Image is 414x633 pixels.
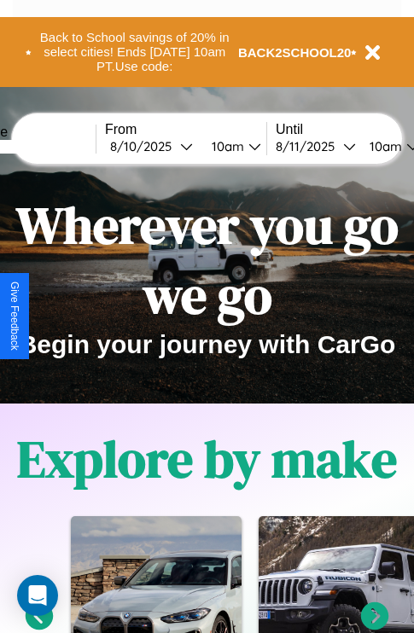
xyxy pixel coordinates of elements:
[17,575,58,616] div: Open Intercom Messenger
[276,138,343,154] div: 8 / 11 / 2025
[110,138,180,154] div: 8 / 10 / 2025
[238,45,352,60] b: BACK2SCHOOL20
[198,137,266,155] button: 10am
[105,137,198,155] button: 8/10/2025
[32,26,238,78] button: Back to School savings of 20% in select cities! Ends [DATE] 10am PT.Use code:
[203,138,248,154] div: 10am
[105,122,266,137] label: From
[361,138,406,154] div: 10am
[9,282,20,351] div: Give Feedback
[17,424,397,494] h1: Explore by make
